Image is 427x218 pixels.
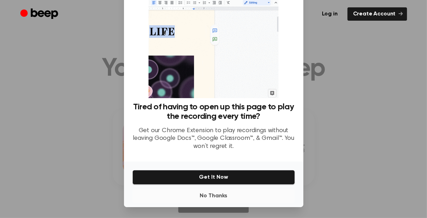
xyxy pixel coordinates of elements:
button: Get It Now [132,170,295,185]
button: No Thanks [132,189,295,203]
p: Get our Chrome Extension to play recordings without leaving Google Docs™, Google Classroom™, & Gm... [132,127,295,151]
a: Create Account [347,7,407,21]
h3: Tired of having to open up this page to play the recording every time? [132,102,295,121]
a: Log in [316,7,343,21]
a: Beep [20,7,60,21]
